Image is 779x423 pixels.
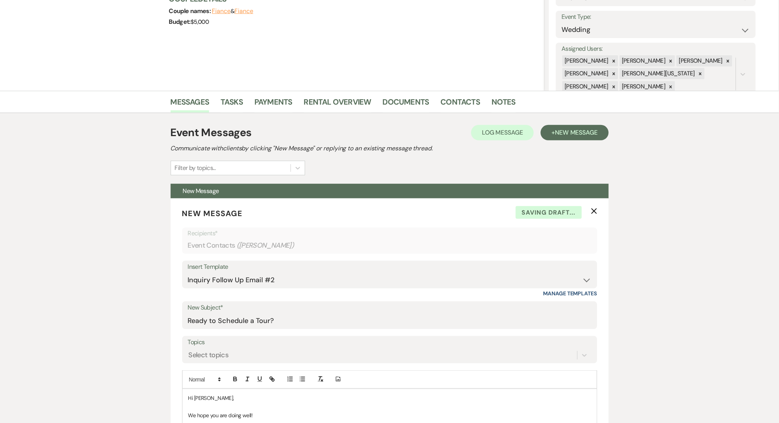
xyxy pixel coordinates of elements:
[188,238,591,253] div: Event Contacts
[620,81,667,92] div: [PERSON_NAME]
[188,228,591,238] p: Recipients*
[620,68,696,79] div: [PERSON_NAME][US_STATE]
[175,163,216,173] div: Filter by topics...
[677,55,724,67] div: [PERSON_NAME]
[541,125,608,140] button: +New Message
[237,240,294,251] span: ( [PERSON_NAME] )
[254,96,292,113] a: Payments
[563,68,610,79] div: [PERSON_NAME]
[212,7,253,15] span: &
[516,206,582,219] span: Saving draft...
[562,12,750,23] label: Event Type:
[189,350,229,360] div: Select topics
[471,125,534,140] button: Log Message
[171,96,209,113] a: Messages
[563,55,610,67] div: [PERSON_NAME]
[543,290,597,297] a: Manage Templates
[188,337,591,348] label: Topics
[304,96,371,113] a: Rental Overview
[482,128,523,137] span: Log Message
[182,208,243,218] span: New Message
[188,394,591,402] p: Hi [PERSON_NAME],
[212,8,231,14] button: Fiance
[620,55,667,67] div: [PERSON_NAME]
[191,18,209,26] span: $5,000
[171,125,252,141] h1: Event Messages
[441,96,480,113] a: Contacts
[562,43,750,55] label: Assigned Users:
[171,144,609,153] h2: Communicate with clients by clicking "New Message" or replying to an existing message thread.
[169,7,212,15] span: Couple names:
[188,411,591,420] p: We hope you are doing well!
[183,187,219,195] span: New Message
[188,302,591,313] label: New Subject*
[492,96,516,113] a: Notes
[234,8,253,14] button: Fiance
[169,18,191,26] span: Budget:
[188,261,591,273] div: Insert Template
[555,128,598,137] span: New Message
[383,96,429,113] a: Documents
[221,96,243,113] a: Tasks
[563,81,610,92] div: [PERSON_NAME]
